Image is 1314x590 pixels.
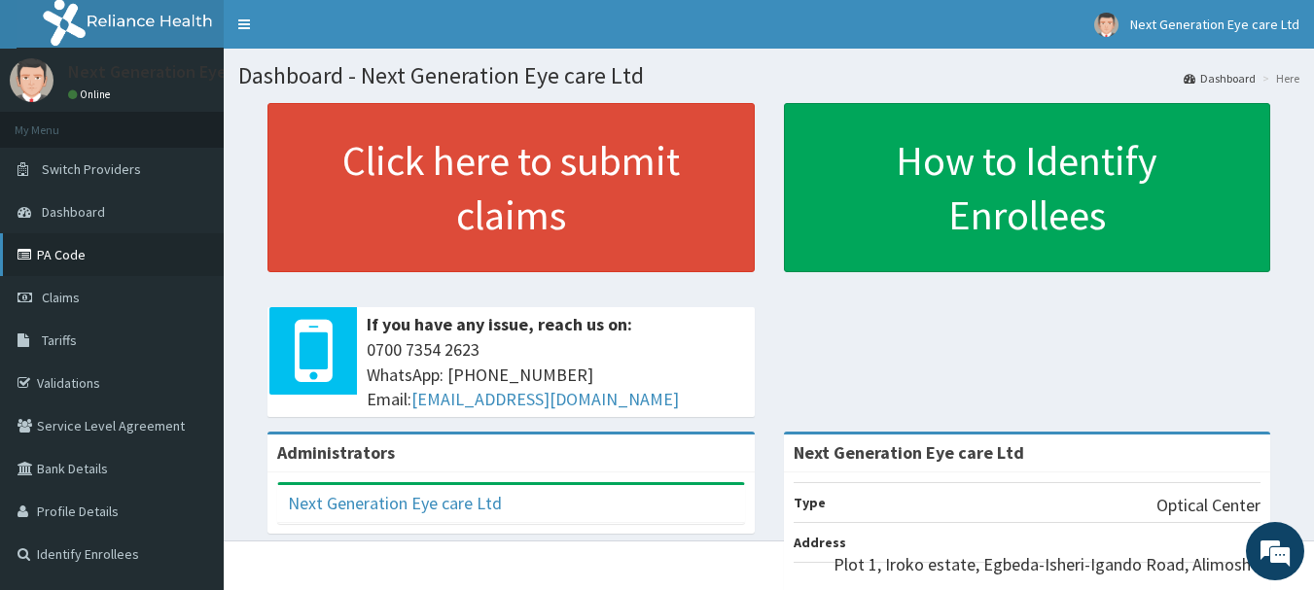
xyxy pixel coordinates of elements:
h1: Dashboard - Next Generation Eye care Ltd [238,63,1299,88]
span: Claims [42,289,80,306]
a: Dashboard [1184,70,1256,87]
span: Switch Providers [42,160,141,178]
span: Next Generation Eye care Ltd [1130,16,1299,33]
span: Dashboard [42,203,105,221]
a: Online [68,87,115,101]
span: Tariffs [42,331,77,349]
li: Here [1258,70,1299,87]
p: Next Generation Eye care Ltd [68,63,294,81]
a: Click here to submit claims [267,103,755,272]
strong: Next Generation Eye care Ltd [794,441,1024,464]
b: Address [794,534,846,551]
b: If you have any issue, reach us on: [367,313,632,335]
a: How to Identify Enrollees [784,103,1271,272]
b: Administrators [277,441,395,464]
p: Plot 1, Iroko estate, Egbeda-Isheri-Igando Road, Alimosho [834,552,1261,577]
p: Optical Center [1156,493,1261,518]
a: Next Generation Eye care Ltd [288,492,502,514]
b: Type [794,494,826,511]
img: User Image [1094,13,1119,37]
span: 0700 7354 2623 WhatsApp: [PHONE_NUMBER] Email: [367,337,745,412]
img: User Image [10,58,53,102]
a: [EMAIL_ADDRESS][DOMAIN_NAME] [411,388,679,410]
